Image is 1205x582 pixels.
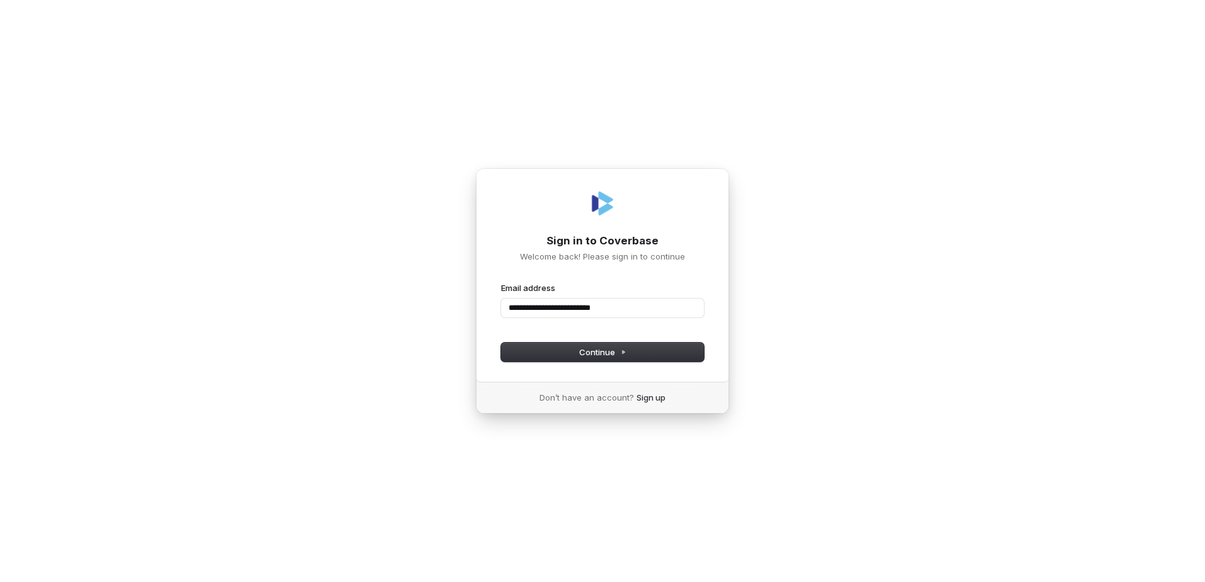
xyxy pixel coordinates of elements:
span: Continue [579,346,626,358]
p: Welcome back! Please sign in to continue [501,251,704,262]
a: Sign up [637,392,666,403]
span: Don’t have an account? [539,392,634,403]
label: Email address [501,282,555,294]
h1: Sign in to Coverbase [501,234,704,249]
button: Continue [501,343,704,362]
img: Coverbase [587,188,618,219]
